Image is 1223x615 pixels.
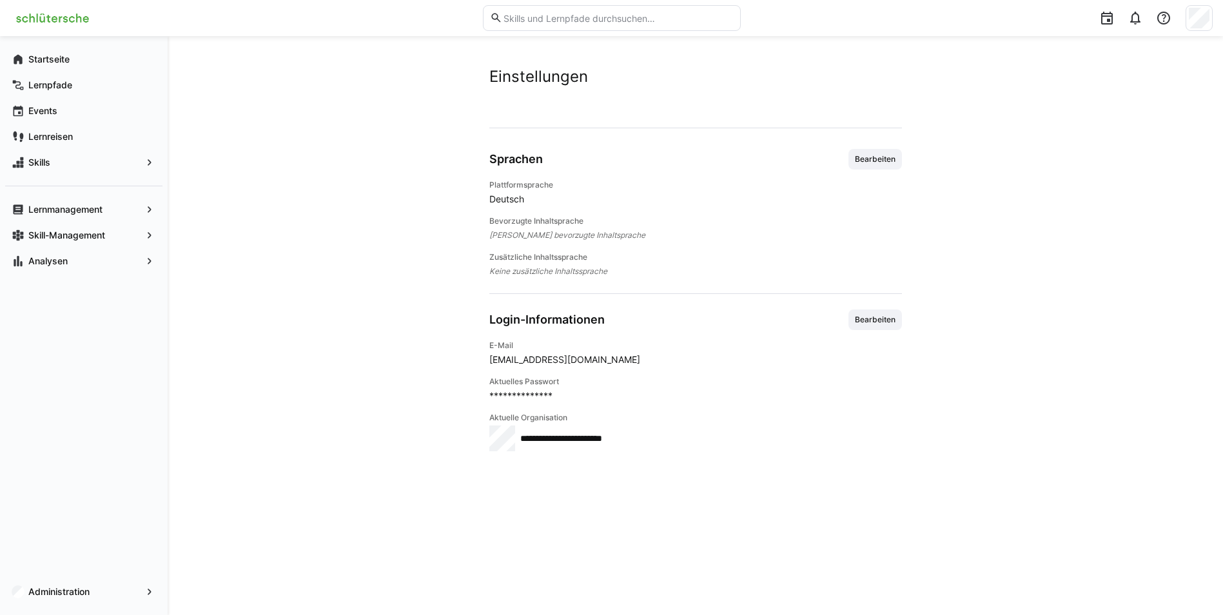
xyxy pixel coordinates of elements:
[489,193,902,206] span: Deutsch
[489,376,902,387] h4: Aktuelles Passwort
[489,313,605,327] h3: Login-Informationen
[489,413,902,423] h4: Aktuelle Organisation
[848,309,902,330] button: Bearbeiten
[489,67,902,86] h2: Einstellungen
[489,152,543,166] h3: Sprachen
[489,265,902,278] span: Keine zusätzliche Inhaltssprache
[489,216,902,226] h4: Bevorzugte Inhaltsprache
[489,252,902,262] h4: Zusätzliche Inhaltssprache
[489,340,902,351] h4: E-Mail
[489,180,902,190] h4: Plattformsprache
[848,149,902,170] button: Bearbeiten
[502,12,733,24] input: Skills und Lernpfade durchsuchen…
[854,154,897,164] span: Bearbeiten
[489,353,640,366] span: [EMAIL_ADDRESS][DOMAIN_NAME]
[854,315,897,325] span: Bearbeiten
[489,229,902,242] span: [PERSON_NAME] bevorzugte Inhaltsprache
